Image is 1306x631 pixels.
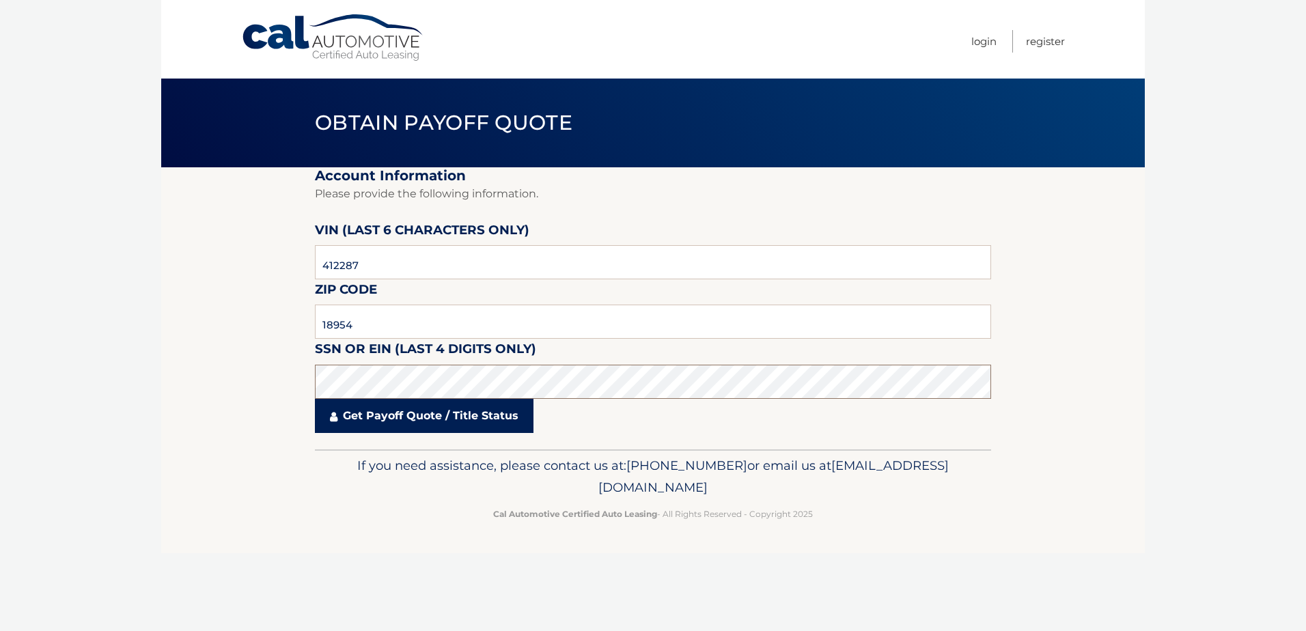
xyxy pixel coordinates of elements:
p: - All Rights Reserved - Copyright 2025 [324,507,982,521]
p: If you need assistance, please contact us at: or email us at [324,455,982,499]
span: Obtain Payoff Quote [315,110,572,135]
a: Get Payoff Quote / Title Status [315,399,533,433]
label: VIN (last 6 characters only) [315,220,529,245]
a: Cal Automotive [241,14,426,62]
label: SSN or EIN (last 4 digits only) [315,339,536,364]
span: [PHONE_NUMBER] [626,458,747,473]
p: Please provide the following information. [315,184,991,204]
strong: Cal Automotive Certified Auto Leasing [493,509,657,519]
label: Zip Code [315,279,377,305]
a: Login [971,30,997,53]
a: Register [1026,30,1065,53]
h2: Account Information [315,167,991,184]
